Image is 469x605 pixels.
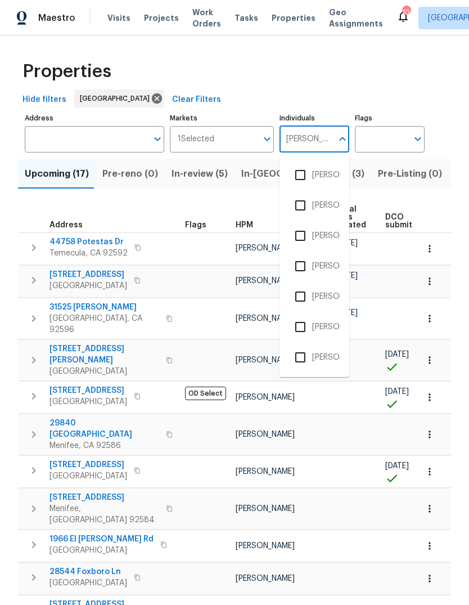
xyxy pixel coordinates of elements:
[272,12,315,24] span: Properties
[288,163,340,187] li: [PERSON_NAME]
[49,236,128,248] span: 44758 Potestas Dr
[236,356,295,364] span: [PERSON_NAME]
[22,66,111,77] span: Properties
[150,131,165,147] button: Open
[49,492,159,503] span: [STREET_ADDRESS]
[102,166,158,182] span: Pre-reno (0)
[49,503,159,526] span: Menifee, [GEOGRAPHIC_DATA] 92584
[288,346,340,369] li: [PERSON_NAME]
[107,12,130,24] span: Visits
[178,135,214,144] span: 1 Selected
[25,166,89,182] span: Upcoming (17)
[236,575,295,582] span: [PERSON_NAME]
[334,205,366,229] span: Initial WOs created
[49,440,159,451] span: Menifee, CA 92586
[49,248,128,259] span: Temecula, CA 92592
[288,254,340,278] li: [PERSON_NAME]
[49,396,127,407] span: [GEOGRAPHIC_DATA]
[49,534,154,545] span: 1966 El [PERSON_NAME] Rd
[236,468,295,476] span: [PERSON_NAME]
[49,302,159,313] span: 31525 [PERSON_NAME]
[402,7,410,18] div: 10
[49,577,127,589] span: [GEOGRAPHIC_DATA]
[49,459,127,470] span: [STREET_ADDRESS]
[410,131,426,147] button: Open
[236,505,295,513] span: [PERSON_NAME]
[329,7,383,29] span: Geo Assignments
[185,387,226,400] span: OD Select
[355,115,425,122] label: Flags
[74,89,164,107] div: [GEOGRAPHIC_DATA]
[49,221,83,229] span: Address
[288,224,340,248] li: [PERSON_NAME]
[378,166,442,182] span: Pre-Listing (0)
[49,269,127,280] span: [STREET_ADDRESS]
[49,343,159,366] span: [STREET_ADDRESS][PERSON_NAME]
[49,470,127,482] span: [GEOGRAPHIC_DATA]
[288,194,340,217] li: [PERSON_NAME]
[279,115,349,122] label: Individuals
[288,285,340,308] li: [PERSON_NAME]
[170,115,274,122] label: Markets
[259,131,275,147] button: Open
[236,431,295,438] span: [PERSON_NAME]
[49,280,127,292] span: [GEOGRAPHIC_DATA]
[279,126,332,153] input: Search ...
[49,366,159,377] span: [GEOGRAPHIC_DATA]
[49,385,127,396] span: [STREET_ADDRESS]
[236,542,295,550] span: [PERSON_NAME]
[49,566,127,577] span: 28544 Foxboro Ln
[236,393,295,401] span: [PERSON_NAME]
[236,221,253,229] span: HPM
[22,93,66,107] span: Hide filters
[385,462,409,470] span: [DATE]
[385,388,409,396] span: [DATE]
[241,166,364,182] span: In-[GEOGRAPHIC_DATA] (3)
[144,12,179,24] span: Projects
[335,131,350,147] button: Close
[236,315,295,322] span: [PERSON_NAME]
[385,351,409,358] span: [DATE]
[38,12,75,24] span: Maestro
[185,221,206,229] span: Flags
[236,277,295,285] span: [PERSON_NAME]
[288,315,340,339] li: [PERSON_NAME]
[49,418,159,440] span: 29840 [GEOGRAPHIC_DATA]
[80,93,154,104] span: [GEOGRAPHIC_DATA]
[385,213,426,229] span: DCO submitted
[168,89,226,110] button: Clear Filters
[234,14,258,22] span: Tasks
[18,89,71,110] button: Hide filters
[172,166,228,182] span: In-review (5)
[25,115,164,122] label: Address
[49,545,154,556] span: [GEOGRAPHIC_DATA]
[192,7,221,29] span: Work Orders
[236,244,295,252] span: [PERSON_NAME]
[49,313,159,335] span: [GEOGRAPHIC_DATA], CA 92596
[172,93,221,107] span: Clear Filters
